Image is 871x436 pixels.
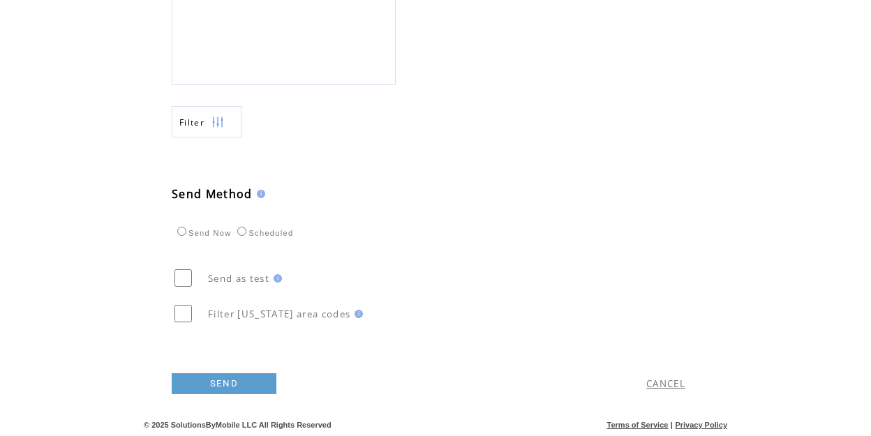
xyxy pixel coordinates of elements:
[211,107,224,138] img: filters.png
[208,272,269,285] span: Send as test
[172,186,253,202] span: Send Method
[253,190,265,198] img: help.gif
[179,116,204,128] span: Show filters
[144,421,332,429] span: © 2025 SolutionsByMobile LLC All Rights Reserved
[675,421,727,429] a: Privacy Policy
[234,229,293,237] label: Scheduled
[208,308,350,320] span: Filter [US_STATE] area codes
[646,377,685,390] a: CANCEL
[172,106,241,137] a: Filter
[269,274,282,283] img: help.gif
[350,310,363,318] img: help.gif
[607,421,669,429] a: Terms of Service
[172,373,276,394] a: SEND
[237,227,246,236] input: Scheduled
[177,227,186,236] input: Send Now
[671,421,673,429] span: |
[174,229,231,237] label: Send Now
